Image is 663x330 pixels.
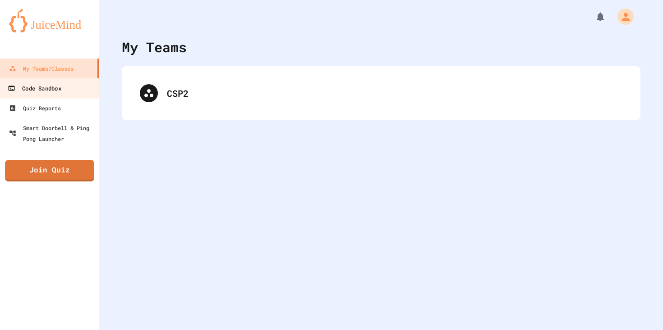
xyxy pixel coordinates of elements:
[167,86,622,100] div: CSP2
[9,122,96,144] div: Smart Doorbell & Ping Pong Launcher
[8,83,61,94] div: Code Sandbox
[608,6,636,27] div: My Account
[122,37,187,57] div: My Teams
[9,9,90,32] img: logo-orange.svg
[131,75,631,111] div: CSP2
[9,63,74,74] div: My Teams/Classes
[9,103,61,113] div: Quiz Reports
[578,9,608,24] div: My Notifications
[5,160,94,181] a: Join Quiz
